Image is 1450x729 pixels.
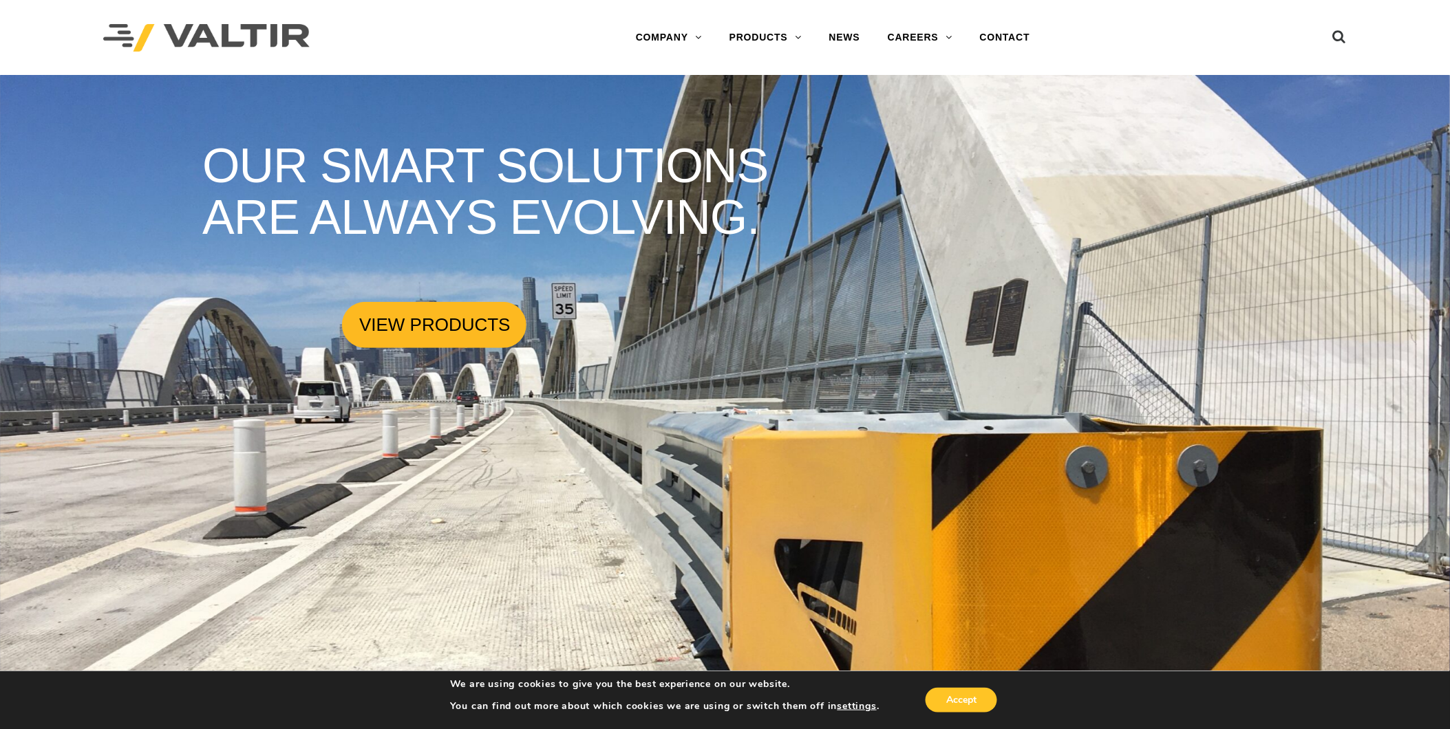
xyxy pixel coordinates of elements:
[103,24,310,52] img: Valtir
[716,24,815,52] a: PRODUCTS
[342,302,526,348] a: VIEW PRODUCTS
[450,678,879,690] p: We are using cookies to give you the best experience on our website.
[874,24,966,52] a: CAREERS
[966,24,1044,52] a: CONTACT
[622,24,716,52] a: COMPANY
[926,688,997,712] button: Accept
[815,24,874,52] a: NEWS
[450,700,879,712] p: You can find out more about which cookies we are using or switch them off in .
[202,140,824,245] rs-layer: OUR SMART SOLUTIONS ARE ALWAYS EVOLVING.
[838,700,877,712] button: settings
